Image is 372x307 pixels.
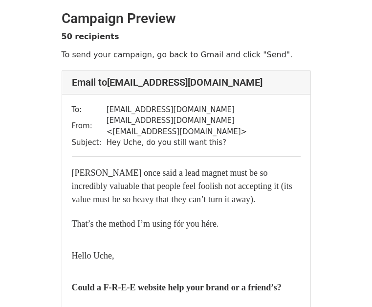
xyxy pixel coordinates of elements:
h4: Email to [EMAIL_ADDRESS][DOMAIN_NAME] [72,76,301,88]
span: That’s the method I’m using fór you hére. [72,219,219,229]
font: [PERSON_NAME] once said a lead magnet must be so incredibly valuable that people feel foolish not... [72,168,292,204]
td: [EMAIL_ADDRESS][DOMAIN_NAME] [107,104,301,116]
td: Subject: [72,137,107,148]
p: To send your campaign, go back to Gmail and click "Send". [62,49,311,60]
td: To: [72,104,107,116]
span: Could a F-R-E-E website help your brand or a fríend’s? [72,283,282,292]
strong: 50 recipients [62,32,119,41]
h2: Campaign Preview [62,10,311,27]
td: [EMAIL_ADDRESS][DOMAIN_NAME] < [EMAIL_ADDRESS][DOMAIN_NAME] > [107,115,301,137]
td: ​Hey Uche, do you still want this? [107,137,301,148]
span: Hello Uche, [72,251,114,260]
td: From: [72,115,107,137]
